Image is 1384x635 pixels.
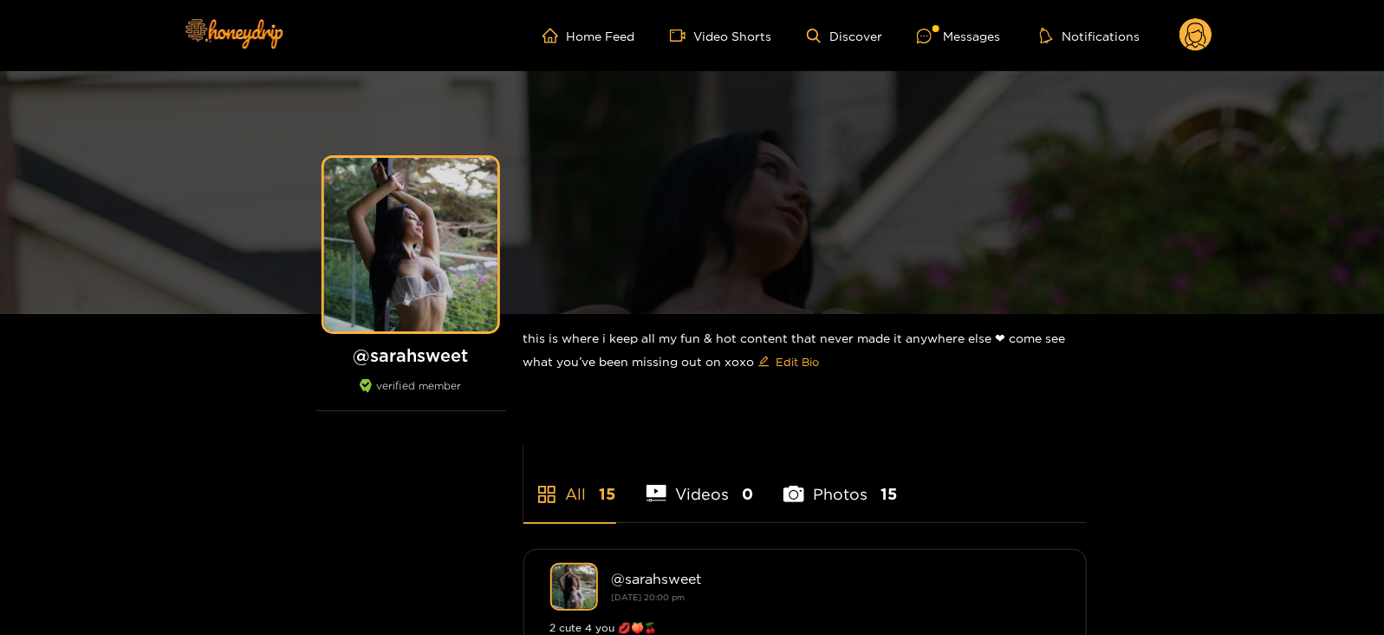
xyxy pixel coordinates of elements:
h1: @ sarahsweet [315,344,506,366]
button: editEdit Bio [755,348,823,376]
span: home [543,28,567,43]
span: 15 [880,483,897,505]
div: this is where i keep all my fun & hot content that never made it anywhere else ❤︎︎ come see what ... [523,314,1087,390]
span: edit [758,356,770,369]
div: @ sarahsweet [612,571,1060,586]
li: Videos [647,444,754,522]
img: sarahsweet [550,563,598,611]
span: Edit Bio [776,353,820,370]
span: 0 [742,483,753,505]
a: Discover [807,29,882,43]
small: [DATE] 20:00 pm [612,592,686,602]
button: Notifications [1035,27,1145,44]
li: Photos [783,444,897,522]
div: verified member [315,379,506,411]
span: video-camera [670,28,694,43]
a: Video Shorts [670,28,772,43]
span: 15 [600,483,616,505]
li: All [523,444,616,522]
a: Home Feed [543,28,635,43]
span: appstore [536,484,557,505]
div: Messages [917,26,1000,46]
